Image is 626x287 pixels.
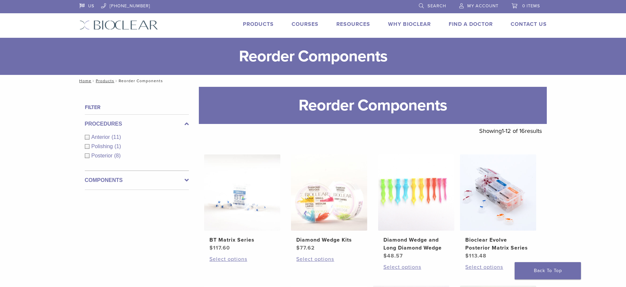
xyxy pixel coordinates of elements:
[465,236,531,252] h2: Bioclear Evolve Posterior Matrix Series
[91,79,96,83] span: /
[502,127,525,135] span: 1-12 of 16
[77,79,91,83] a: Home
[296,245,315,251] bdi: 77.62
[209,255,275,263] a: Select options for “BT Matrix Series”
[460,154,536,231] img: Bioclear Evolve Posterior Matrix Series
[291,154,368,252] a: Diamond Wedge KitsDiamond Wedge Kits $77.62
[112,134,121,140] span: (11)
[75,75,552,87] nav: Reorder Components
[388,21,431,28] a: Why Bioclear
[383,253,387,259] span: $
[199,87,547,124] h1: Reorder Components
[465,253,486,259] bdi: 113.48
[91,143,115,149] span: Polishing
[114,153,121,158] span: (8)
[522,3,540,9] span: 0 items
[427,3,446,9] span: Search
[296,245,300,251] span: $
[467,3,498,9] span: My Account
[336,21,370,28] a: Resources
[85,120,189,128] label: Procedures
[383,263,449,271] a: Select options for “Diamond Wedge and Long Diamond Wedge”
[479,124,542,138] p: Showing results
[292,21,318,28] a: Courses
[204,154,281,252] a: BT Matrix SeriesBT Matrix Series $117.60
[296,255,362,263] a: Select options for “Diamond Wedge Kits”
[465,253,469,259] span: $
[91,134,112,140] span: Anterior
[114,143,121,149] span: (1)
[378,154,454,231] img: Diamond Wedge and Long Diamond Wedge
[114,79,119,83] span: /
[383,253,403,259] bdi: 48.57
[91,153,114,158] span: Posterior
[204,154,280,231] img: BT Matrix Series
[96,79,114,83] a: Products
[378,154,455,260] a: Diamond Wedge and Long Diamond WedgeDiamond Wedge and Long Diamond Wedge $48.57
[465,263,531,271] a: Select options for “Bioclear Evolve Posterior Matrix Series”
[80,20,158,30] img: Bioclear
[449,21,493,28] a: Find A Doctor
[243,21,274,28] a: Products
[209,236,275,244] h2: BT Matrix Series
[511,21,547,28] a: Contact Us
[515,262,581,279] a: Back To Top
[209,245,230,251] bdi: 117.60
[460,154,537,260] a: Bioclear Evolve Posterior Matrix SeriesBioclear Evolve Posterior Matrix Series $113.48
[209,245,213,251] span: $
[85,176,189,184] label: Components
[296,236,362,244] h2: Diamond Wedge Kits
[291,154,367,231] img: Diamond Wedge Kits
[383,236,449,252] h2: Diamond Wedge and Long Diamond Wedge
[85,103,189,111] h4: Filter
